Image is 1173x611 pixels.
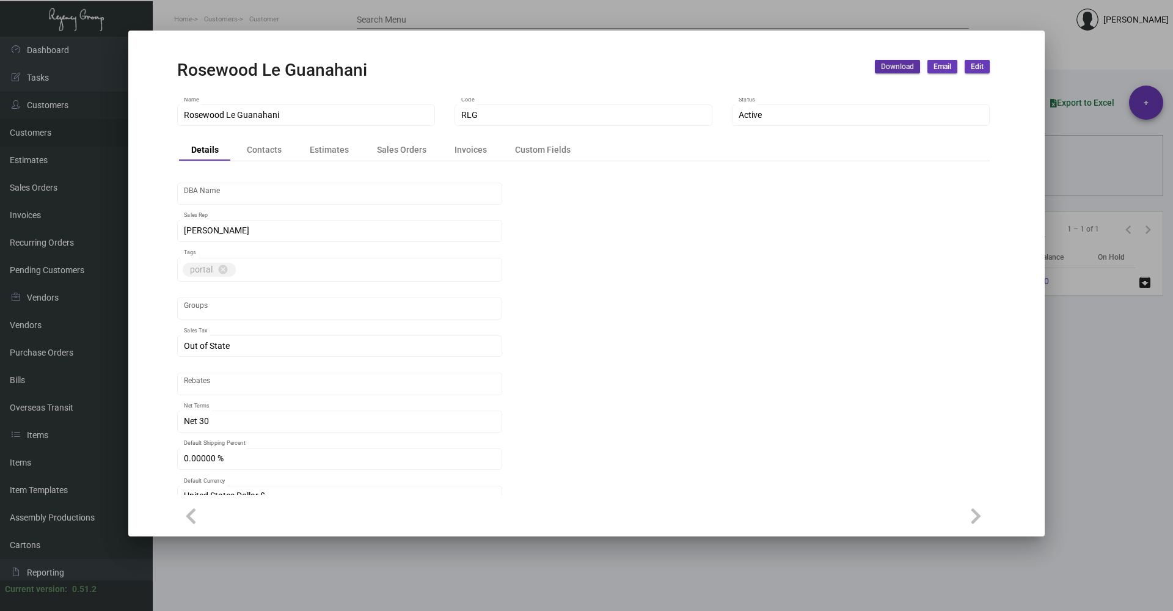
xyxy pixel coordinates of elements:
[72,583,97,596] div: 0.51.2
[739,110,762,120] span: Active
[310,144,349,156] div: Estimates
[177,60,367,81] h2: Rosewood Le Guanahani
[191,144,219,156] div: Details
[875,60,920,73] button: Download
[377,144,426,156] div: Sales Orders
[881,62,914,72] span: Download
[455,144,487,156] div: Invoices
[515,144,571,156] div: Custom Fields
[927,60,957,73] button: Email
[5,583,67,596] div: Current version:
[217,264,228,275] mat-icon: cancel
[965,60,990,73] button: Edit
[971,62,984,72] span: Edit
[934,62,951,72] span: Email
[183,263,236,277] mat-chip: portal
[247,144,282,156] div: Contacts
